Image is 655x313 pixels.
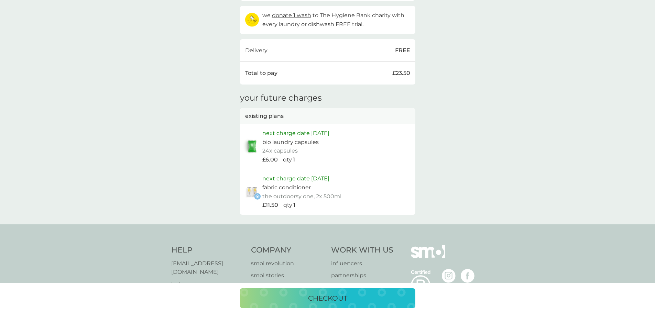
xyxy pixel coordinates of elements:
button: checkout [240,288,415,308]
p: we to The Hygiene Bank charity with every laundry or dishwash FREE trial. [262,11,410,29]
p: next charge date [DATE] [262,174,329,183]
h4: Work With Us [331,245,393,256]
a: [EMAIL_ADDRESS][DOMAIN_NAME] [171,259,244,277]
h3: your future charges [240,93,322,103]
img: smol [411,245,445,268]
a: influencers [331,259,393,268]
a: partnerships [331,271,393,280]
a: smol stories [251,271,324,280]
a: smol revolution [251,259,324,268]
h4: Help [171,245,244,256]
p: next charge date [DATE] [262,129,329,138]
p: 24x capsules [262,146,298,155]
p: existing plans [245,112,284,121]
p: Delivery [245,46,268,55]
a: help centre [171,280,244,289]
p: £6.00 [262,155,278,164]
p: the outdoorsy one, 2x 500ml [262,192,341,201]
p: checkout [308,293,347,304]
span: donate 1 wash [272,12,311,19]
p: Total to pay [245,69,277,78]
h4: Company [251,245,324,256]
p: 1 [293,201,295,210]
p: £23.50 [392,69,410,78]
p: bio laundry capsules [262,138,319,147]
p: qty [283,155,292,164]
p: fabric conditioner [262,183,311,192]
img: visit the smol Facebook page [461,269,474,283]
img: visit the smol Instagram page [442,269,456,283]
p: qty [283,201,292,210]
p: 1 [293,155,295,164]
p: £11.50 [262,201,278,210]
p: FREE [395,46,410,55]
